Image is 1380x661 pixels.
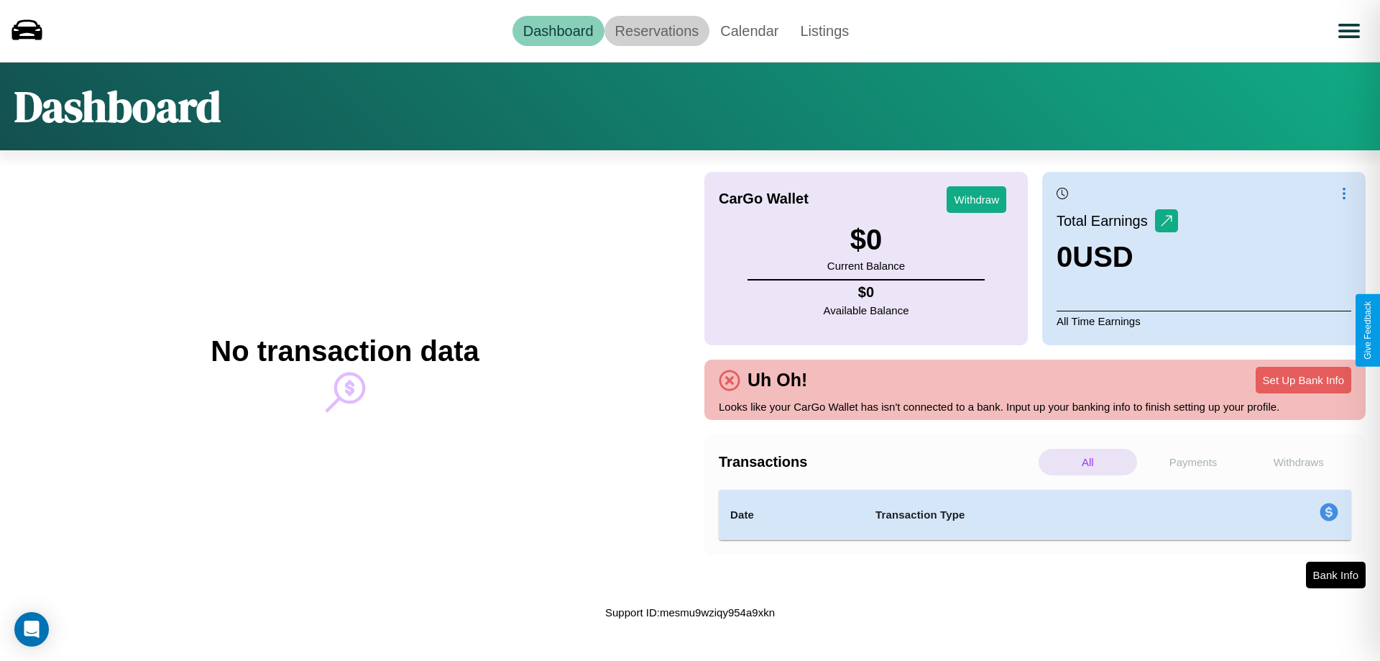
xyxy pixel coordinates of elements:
h4: Uh Oh! [740,370,814,391]
div: Give Feedback [1363,301,1373,360]
h4: CarGo Wallet [719,191,809,207]
h4: Transactions [719,454,1035,470]
p: Payments [1144,449,1243,475]
button: Set Up Bank Info [1256,367,1351,393]
a: Calendar [709,16,789,46]
a: Listings [789,16,860,46]
h2: No transaction data [211,335,479,368]
button: Bank Info [1306,562,1366,588]
p: Current Balance [827,256,905,275]
button: Open menu [1329,11,1369,51]
p: Available Balance [824,301,909,320]
a: Reservations [604,16,710,46]
h3: 0 USD [1057,241,1178,273]
h4: Transaction Type [875,506,1202,524]
h4: $ 0 [824,284,909,301]
p: Support ID: mesmu9wziqy954a9xkn [605,603,775,622]
p: Looks like your CarGo Wallet has isn't connected to a bank. Input up your banking info to finish ... [719,397,1351,416]
p: All Time Earnings [1057,311,1351,331]
button: Withdraw [947,186,1006,213]
table: simple table [719,490,1351,540]
h1: Dashboard [14,77,221,136]
p: Withdraws [1249,449,1348,475]
h3: $ 0 [827,224,905,256]
p: All [1039,449,1137,475]
div: Open Intercom Messenger [14,612,49,647]
a: Dashboard [512,16,604,46]
h4: Date [730,506,852,524]
p: Total Earnings [1057,208,1155,234]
